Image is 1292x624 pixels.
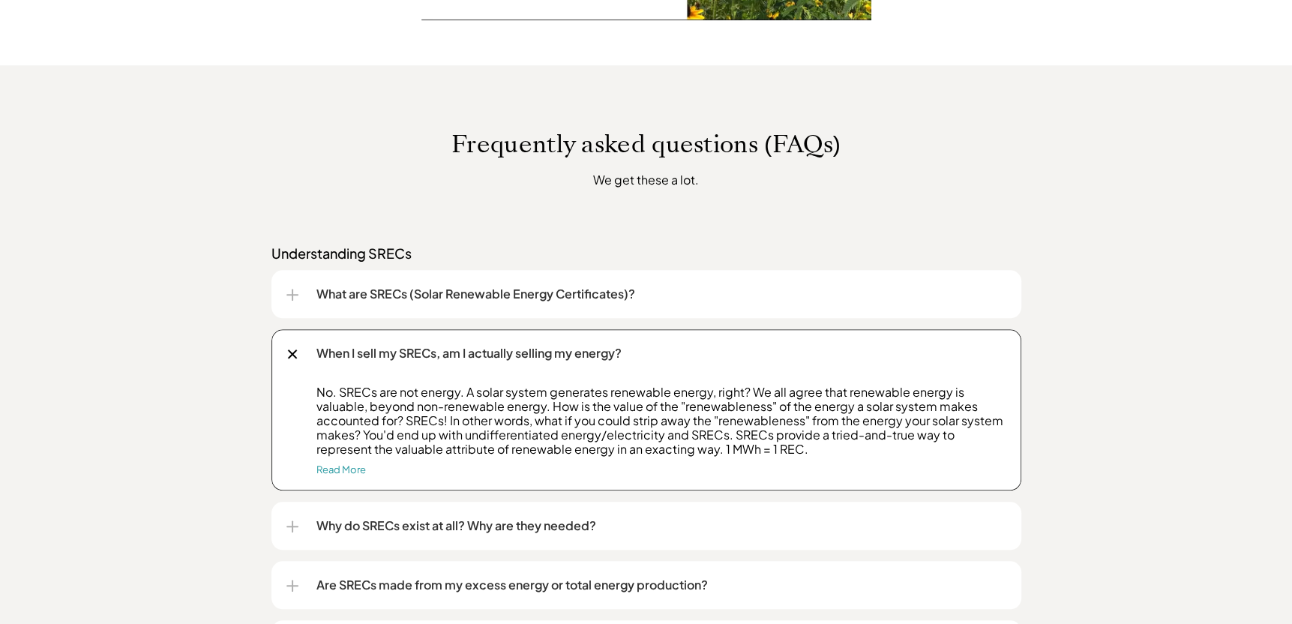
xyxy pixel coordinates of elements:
p: No. SRECs are not energy. A solar system generates renewable energy, right? We all agree that ren... [316,385,1006,457]
p: What are SRECs (Solar Renewable Energy Certificates)? [316,285,1006,303]
p: Are SRECs made from my excess energy or total energy production? [316,576,1006,594]
p: When I sell my SRECs, am I actually selling my energy? [316,344,1006,362]
p: Frequently asked questions (FAQs) [219,130,1074,158]
p: Why do SRECs exist at all? Why are they needed? [316,517,1006,535]
a: Read More [316,463,366,475]
p: We get these a lot. [368,170,924,189]
p: Understanding SRECs [271,244,1021,262]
